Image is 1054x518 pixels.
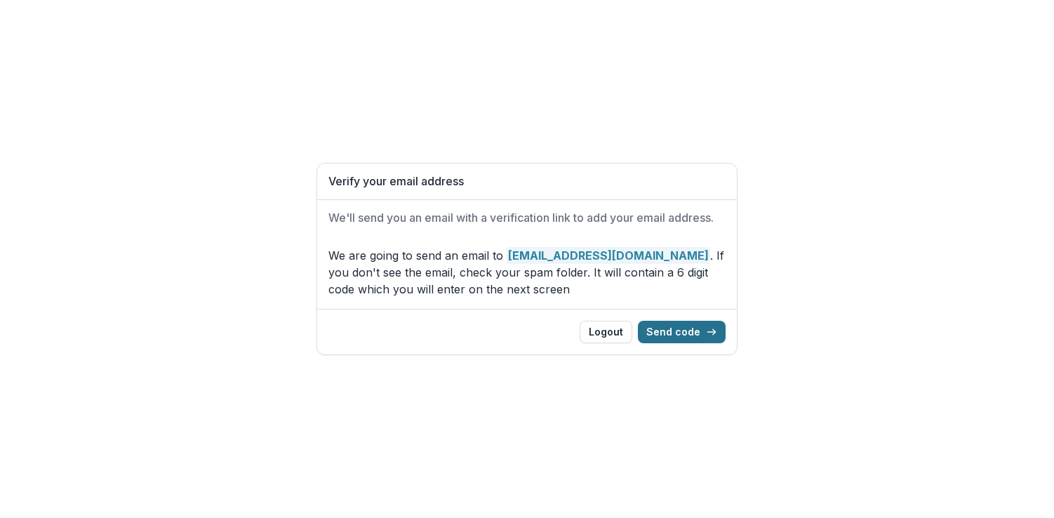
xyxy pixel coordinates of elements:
h1: Verify your email address [328,175,726,188]
strong: [EMAIL_ADDRESS][DOMAIN_NAME] [507,247,710,264]
p: We are going to send an email to . If you don't see the email, check your spam folder. It will co... [328,247,726,298]
h2: We'll send you an email with a verification link to add your email address. [328,211,726,225]
button: Send code [638,321,726,343]
button: Logout [580,321,632,343]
